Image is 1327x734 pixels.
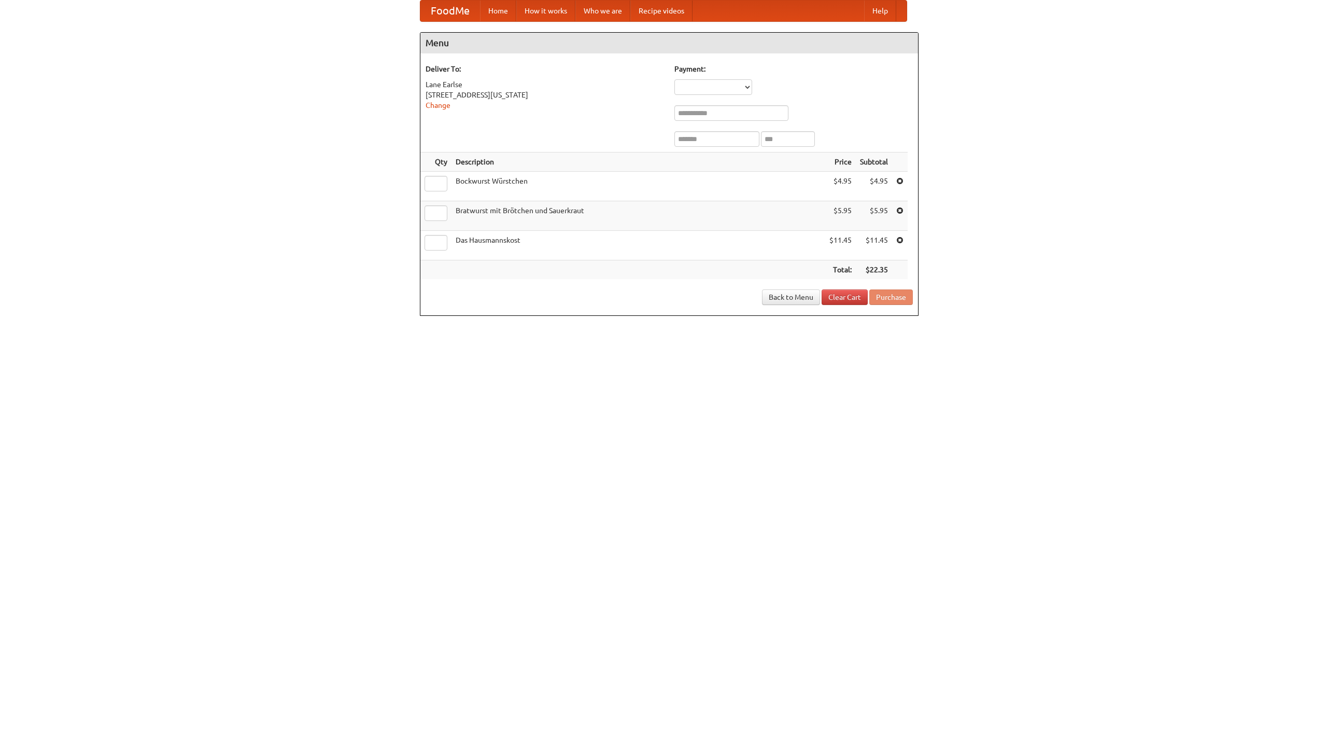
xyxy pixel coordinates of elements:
[825,201,856,231] td: $5.95
[825,260,856,280] th: Total:
[516,1,575,21] a: How it works
[864,1,896,21] a: Help
[825,153,856,172] th: Price
[426,64,664,74] h5: Deliver To:
[426,90,664,100] div: [STREET_ADDRESS][US_STATE]
[856,153,892,172] th: Subtotal
[822,289,868,305] a: Clear Cart
[426,101,450,109] a: Change
[420,153,451,172] th: Qty
[825,172,856,201] td: $4.95
[451,201,825,231] td: Bratwurst mit Brötchen und Sauerkraut
[451,153,825,172] th: Description
[674,64,913,74] h5: Payment:
[856,172,892,201] td: $4.95
[825,231,856,260] td: $11.45
[426,79,664,90] div: Lane Earlse
[575,1,630,21] a: Who we are
[480,1,516,21] a: Home
[451,231,825,260] td: Das Hausmannskost
[420,33,918,53] h4: Menu
[762,289,820,305] a: Back to Menu
[630,1,693,21] a: Recipe videos
[856,231,892,260] td: $11.45
[420,1,480,21] a: FoodMe
[869,289,913,305] button: Purchase
[856,260,892,280] th: $22.35
[451,172,825,201] td: Bockwurst Würstchen
[856,201,892,231] td: $5.95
